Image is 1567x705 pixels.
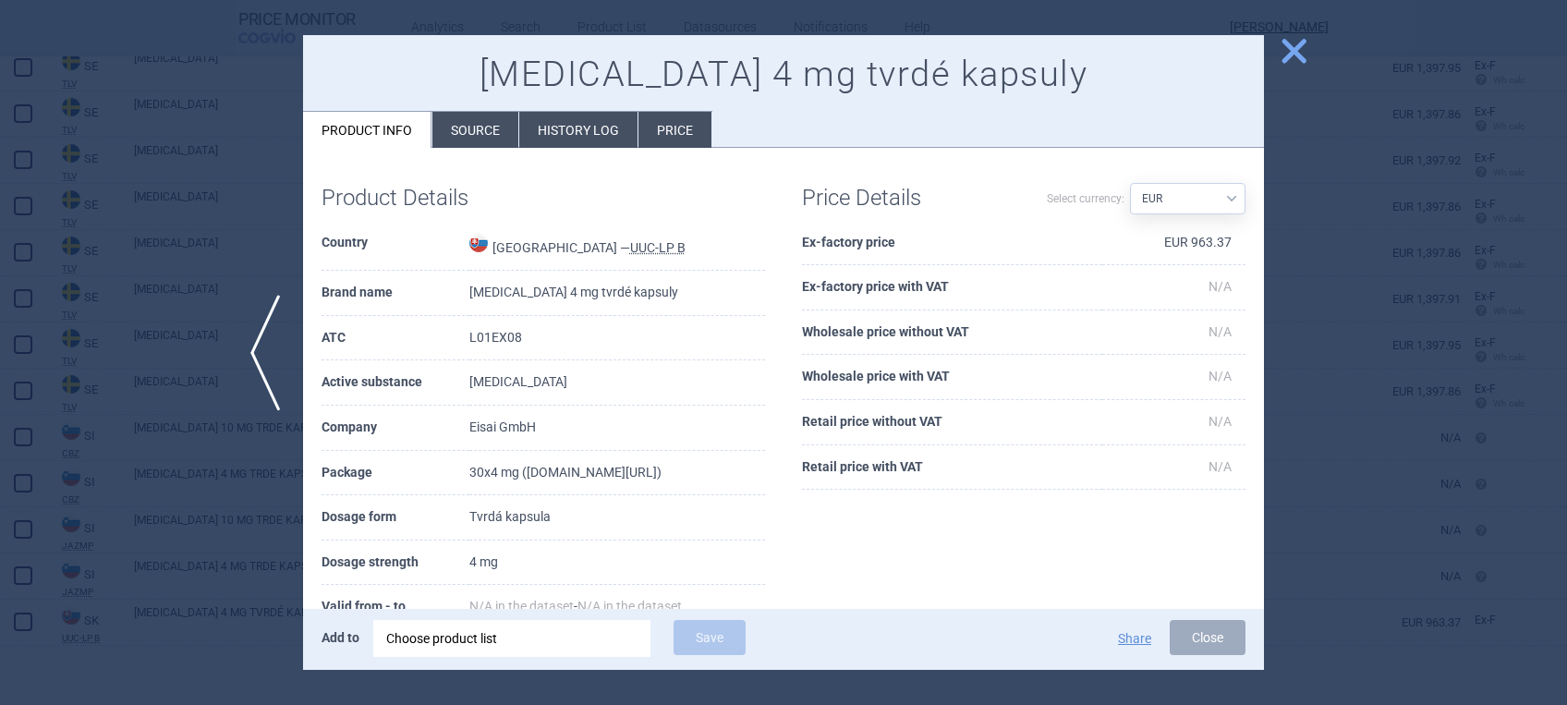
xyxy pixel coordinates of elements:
[469,541,765,586] td: 4 mg
[469,316,765,361] td: L01EX08
[322,221,469,272] th: Country
[802,265,1102,310] th: Ex-factory price with VAT
[577,599,682,614] span: N/A in the dataset
[322,406,469,451] th: Company
[802,400,1102,445] th: Retail price without VAT
[432,112,518,148] li: Source
[802,185,1024,212] h1: Price Details
[322,316,469,361] th: ATC
[322,54,1245,96] h1: [MEDICAL_DATA] 4 mg tvrdé kapsuly
[469,451,765,496] td: 30x4 mg ([DOMAIN_NAME][URL])
[322,541,469,586] th: Dosage strength
[303,112,431,148] li: Product info
[322,451,469,496] th: Package
[674,620,746,655] button: Save
[469,271,765,316] td: [MEDICAL_DATA] 4 mg tvrdé kapsuly
[1209,459,1232,474] span: N/A
[1118,632,1151,645] button: Share
[1102,221,1245,266] td: EUR 963.37
[469,234,488,252] img: Slovakia
[469,360,765,406] td: [MEDICAL_DATA]
[469,599,574,614] span: N/A in the dataset
[322,495,469,541] th: Dosage form
[322,585,469,630] th: Valid from - to
[469,406,765,451] td: Eisai GmbH
[630,240,686,255] abbr: UUC-LP B — List of medicinal products published by the Ministry of Health of the Slovak Republic ...
[1047,183,1124,214] label: Select currency:
[1209,414,1232,429] span: N/A
[519,112,638,148] li: History log
[373,620,650,657] div: Choose product list
[469,221,765,272] td: [GEOGRAPHIC_DATA] —
[322,271,469,316] th: Brand name
[1170,620,1245,655] button: Close
[322,620,359,655] p: Add to
[469,585,765,630] td: -
[802,221,1102,266] th: Ex-factory price
[802,445,1102,491] th: Retail price with VAT
[386,620,638,657] div: Choose product list
[1209,279,1232,294] span: N/A
[469,495,765,541] td: Tvrdá kapsula
[802,310,1102,356] th: Wholesale price without VAT
[638,112,711,148] li: Price
[322,360,469,406] th: Active substance
[802,355,1102,400] th: Wholesale price with VAT
[1209,324,1232,339] span: N/A
[1209,369,1232,383] span: N/A
[322,185,543,212] h1: Product Details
